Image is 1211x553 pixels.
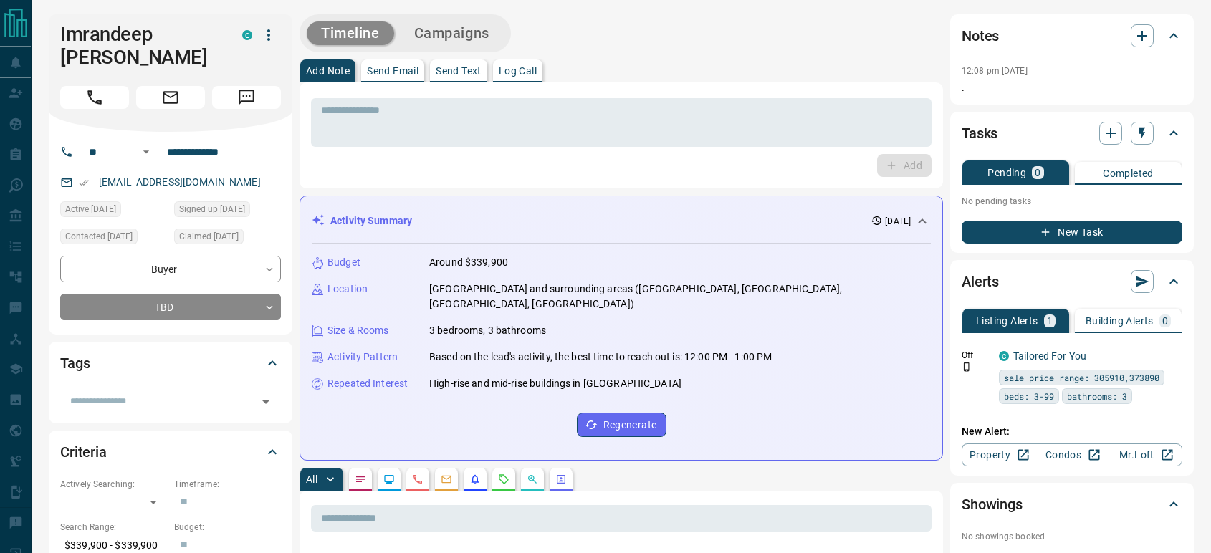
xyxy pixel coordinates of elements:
span: Claimed [DATE] [179,229,239,244]
button: Open [256,392,276,412]
div: Buyer [60,256,281,282]
a: [EMAIL_ADDRESS][DOMAIN_NAME] [99,176,261,188]
span: bathrooms: 3 [1067,389,1127,403]
p: Repeated Interest [327,376,408,391]
p: High-rise and mid-rise buildings in [GEOGRAPHIC_DATA] [429,376,681,391]
span: Active [DATE] [65,202,116,216]
div: Showings [962,487,1182,521]
p: Budget: [174,521,281,534]
svg: Notes [355,473,366,485]
div: condos.ca [242,30,252,40]
p: Size & Rooms [327,323,389,338]
p: Timeframe: [174,478,281,491]
span: beds: 3-99 [1004,389,1054,403]
svg: Emails [441,473,452,485]
p: Send Email [367,66,418,76]
svg: Push Notification Only [962,362,972,372]
p: No pending tasks [962,191,1182,212]
p: Based on the lead's activity, the best time to reach out is: 12:00 PM - 1:00 PM [429,350,772,365]
svg: Lead Browsing Activity [383,473,395,485]
svg: Opportunities [527,473,538,485]
p: . [962,80,1182,95]
svg: Listing Alerts [469,473,481,485]
div: TBD [60,294,281,320]
button: Timeline [307,21,394,45]
span: Signed up [DATE] [179,202,245,216]
p: 0 [1162,316,1168,326]
h2: Criteria [60,441,107,463]
p: 1 [1047,316,1053,326]
p: Activity Summary [330,213,412,229]
a: Condos [1035,443,1109,466]
span: Message [212,86,281,109]
span: sale price range: 305910,373890 [1004,370,1159,385]
a: Mr.Loft [1109,443,1182,466]
p: Location [327,282,368,297]
div: Activity Summary[DATE] [312,208,931,234]
div: condos.ca [999,351,1009,361]
p: 0 [1035,168,1040,178]
button: Regenerate [577,413,666,437]
svg: Agent Actions [555,473,567,485]
svg: Requests [498,473,509,485]
div: Notes [962,19,1182,53]
div: Mon Aug 11 2025 [174,229,281,249]
h1: Imrandeep [PERSON_NAME] [60,23,221,69]
p: Budget [327,255,360,270]
span: Call [60,86,129,109]
div: Mon Aug 11 2025 [60,201,167,221]
span: Email [136,86,205,109]
p: Log Call [499,66,537,76]
p: Actively Searching: [60,478,167,491]
p: Completed [1103,168,1154,178]
h2: Tags [60,352,90,375]
h2: Tasks [962,122,997,145]
p: Building Alerts [1086,316,1154,326]
p: Around $339,900 [429,255,508,270]
h2: Alerts [962,270,999,293]
p: 12:08 pm [DATE] [962,66,1028,76]
p: All [306,474,317,484]
svg: Calls [412,473,423,485]
div: Criteria [60,435,281,469]
p: Activity Pattern [327,350,398,365]
h2: Notes [962,24,999,47]
p: 3 bedrooms, 3 bathrooms [429,323,546,338]
p: New Alert: [962,424,1182,439]
p: Send Text [436,66,482,76]
a: Property [962,443,1035,466]
p: Off [962,349,990,362]
p: No showings booked [962,530,1182,543]
svg: Email Verified [79,178,89,188]
p: [DATE] [885,215,911,228]
span: Contacted [DATE] [65,229,133,244]
p: Listing Alerts [976,316,1038,326]
p: Search Range: [60,521,167,534]
div: Tags [60,346,281,380]
button: Campaigns [400,21,504,45]
div: Tasks [962,116,1182,150]
div: Mon Jun 02 2025 [174,201,281,221]
button: Open [138,143,155,160]
div: Alerts [962,264,1182,299]
div: Mon Aug 11 2025 [60,229,167,249]
p: Add Note [306,66,350,76]
p: [GEOGRAPHIC_DATA] and surrounding areas ([GEOGRAPHIC_DATA], [GEOGRAPHIC_DATA], [GEOGRAPHIC_DATA],... [429,282,931,312]
button: New Task [962,221,1182,244]
a: Tailored For You [1013,350,1086,362]
h2: Showings [962,493,1023,516]
p: Pending [987,168,1026,178]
